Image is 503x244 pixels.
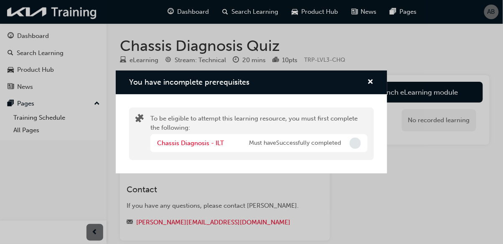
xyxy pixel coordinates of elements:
[249,138,341,148] span: Must have Successfully completed
[157,139,224,147] a: Chassis Diagnosis - ILT
[150,114,368,154] div: To be eligible to attempt this learning resource, you must first complete the following:
[135,115,144,124] span: puzzle-icon
[368,79,374,86] span: cross-icon
[129,78,249,87] span: You have incomplete prerequisites
[116,70,387,174] div: You have incomplete prerequisites
[368,77,374,88] button: cross-icon
[350,138,361,149] span: Incomplete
